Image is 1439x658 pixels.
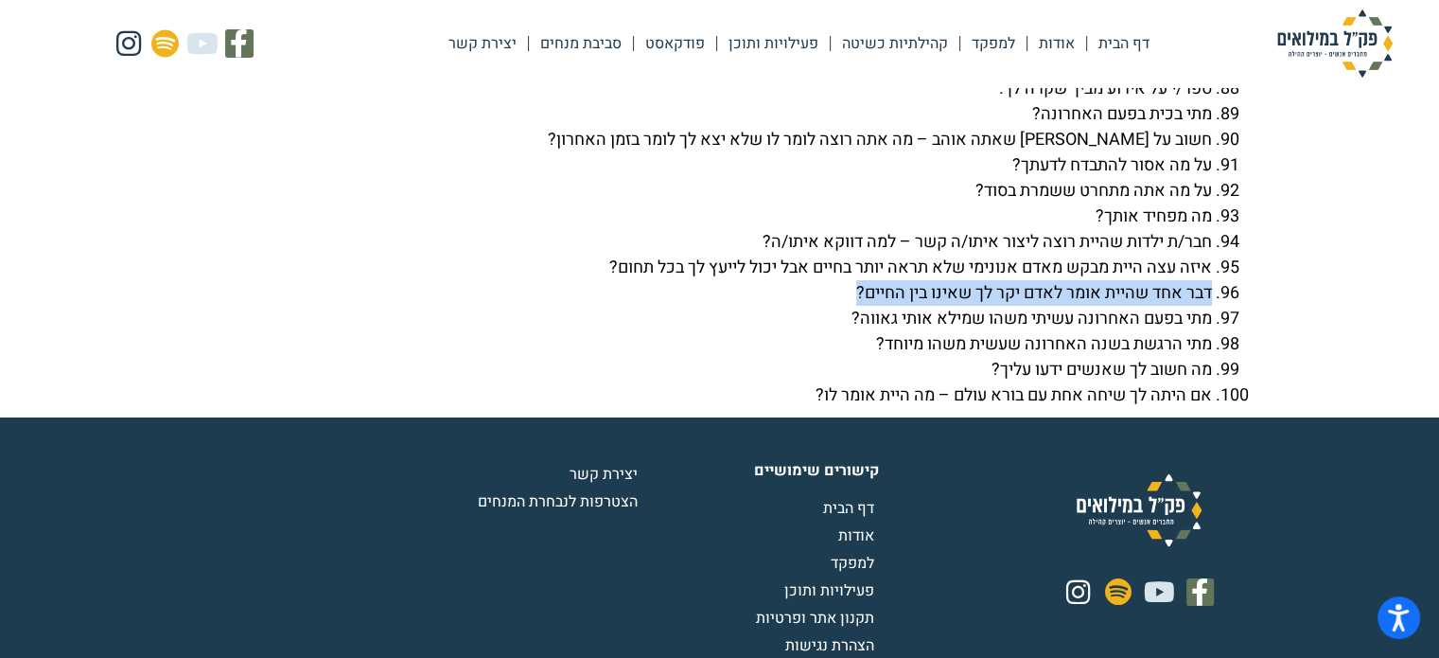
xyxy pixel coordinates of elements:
a: דף הבית [1087,22,1161,65]
span: למפקד [831,552,879,575]
span: הצהרת נגישות [785,634,879,657]
a: דף הבית [642,497,879,520]
li: חבר/ת ילדות שהיית רוצה ליצור איתו/ה קשר – למה דווקא איתו/ה? [190,229,1212,255]
a: למפקד [960,22,1027,65]
li: מתי הרגשת בשנה האחרונה שעשית משהו מיוחד? [190,331,1212,357]
a: סביבת מנחים [529,22,633,65]
a: יצירת קשר [406,463,642,486]
span: פעילויות ותוכן [784,579,879,602]
li: מתי בכית בפעם האחרונה? [190,101,1212,127]
li: מה חשוב לך שאנשים ידעו עליך? [190,357,1212,382]
a: פעילויות ותוכן [642,579,879,602]
li: על מה אתה מתחרט ששמרת בסוד? [190,178,1212,204]
a: פודקאסט [634,22,716,65]
span: אודות [838,525,879,547]
span: יצירת קשר [570,463,642,486]
b: קישורים שימושיים [754,459,879,482]
span: דף הבית [823,497,879,520]
a: אודות [642,525,879,547]
li: ספר/י על אירוע מביך שקרה לך. [190,76,1212,101]
a: הצטרפות לנבחרת המנחים [406,490,642,513]
li: איזה עצה היית מבקש מאדם אנונימי שלא תראה יותר בחיים אבל יכול לייעץ לך בכל תחום? [190,255,1212,280]
a: קהילתיות כשיטה [831,22,959,65]
li: דבר אחד שהיית אומר לאדם יקר לך שאינו בין החיים? [190,280,1212,306]
a: פעילויות ותוכן [717,22,830,65]
a: אודות [1027,22,1086,65]
img: פק"ל [1240,9,1430,78]
li: אם היתה לך שיחה אחת עם בורא עולם – מה היית אומר לו? [190,382,1212,408]
nav: Menu [437,22,1161,65]
span: תקנון אתר ופרטיות [756,607,879,630]
span: הצטרפות לנבחרת המנחים [478,490,642,513]
a: הצהרת נגישות [642,634,879,657]
li: על מה אסור להתבדח לדעתך? [190,152,1212,178]
a: יצירת קשר [437,22,528,65]
li: חשוב על [PERSON_NAME] שאתה אוהב – מה אתה רוצה לומר לו שלא יצא לך לומר בזמן האחרון? [190,127,1212,152]
li: מתי בפעם האחרונה עשיתי משהו שמילא אותי גאווה? [190,306,1212,331]
li: מה מפחיד אותך? [190,204,1212,229]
